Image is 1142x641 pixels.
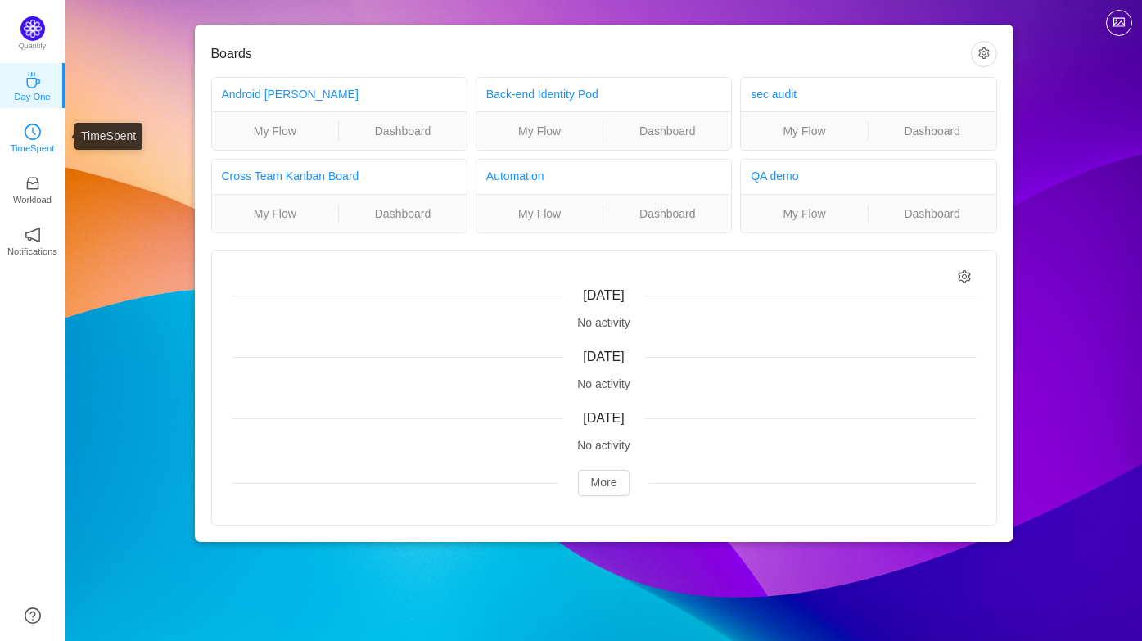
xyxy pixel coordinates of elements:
[476,122,603,140] a: My Flow
[869,122,996,140] a: Dashboard
[25,607,41,624] a: icon: question-circle
[25,227,41,243] i: icon: notification
[14,89,50,104] p: Day One
[212,122,339,140] a: My Flow
[11,141,55,156] p: TimeSpent
[958,270,972,284] i: icon: setting
[25,180,41,196] a: icon: inboxWorkload
[13,192,52,207] p: Workload
[476,205,603,223] a: My Flow
[583,411,624,425] span: [DATE]
[741,122,868,140] a: My Flow
[339,205,467,223] a: Dashboard
[751,169,798,183] a: QA demo
[578,470,630,496] button: More
[25,124,41,140] i: icon: clock-circle
[25,129,41,145] a: icon: clock-circleTimeSpent
[25,232,41,248] a: icon: notificationNotifications
[486,169,544,183] a: Automation
[971,41,997,67] button: icon: setting
[19,41,47,52] p: Quantify
[603,122,731,140] a: Dashboard
[486,88,598,101] a: Back-end Identity Pod
[25,77,41,93] a: icon: coffeeDay One
[603,205,731,223] a: Dashboard
[1106,10,1132,36] button: icon: picture
[212,205,339,223] a: My Flow
[25,175,41,192] i: icon: inbox
[751,88,797,101] a: sec audit
[583,350,624,363] span: [DATE]
[741,205,868,223] a: My Flow
[211,46,971,62] h3: Boards
[232,437,977,454] div: No activity
[869,205,996,223] a: Dashboard
[583,288,624,302] span: [DATE]
[222,169,359,183] a: Cross Team Kanban Board
[339,122,467,140] a: Dashboard
[25,72,41,88] i: icon: coffee
[232,314,977,332] div: No activity
[7,244,57,259] p: Notifications
[232,376,977,393] div: No activity
[222,88,359,101] a: Android [PERSON_NAME]
[20,16,45,41] img: Quantify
